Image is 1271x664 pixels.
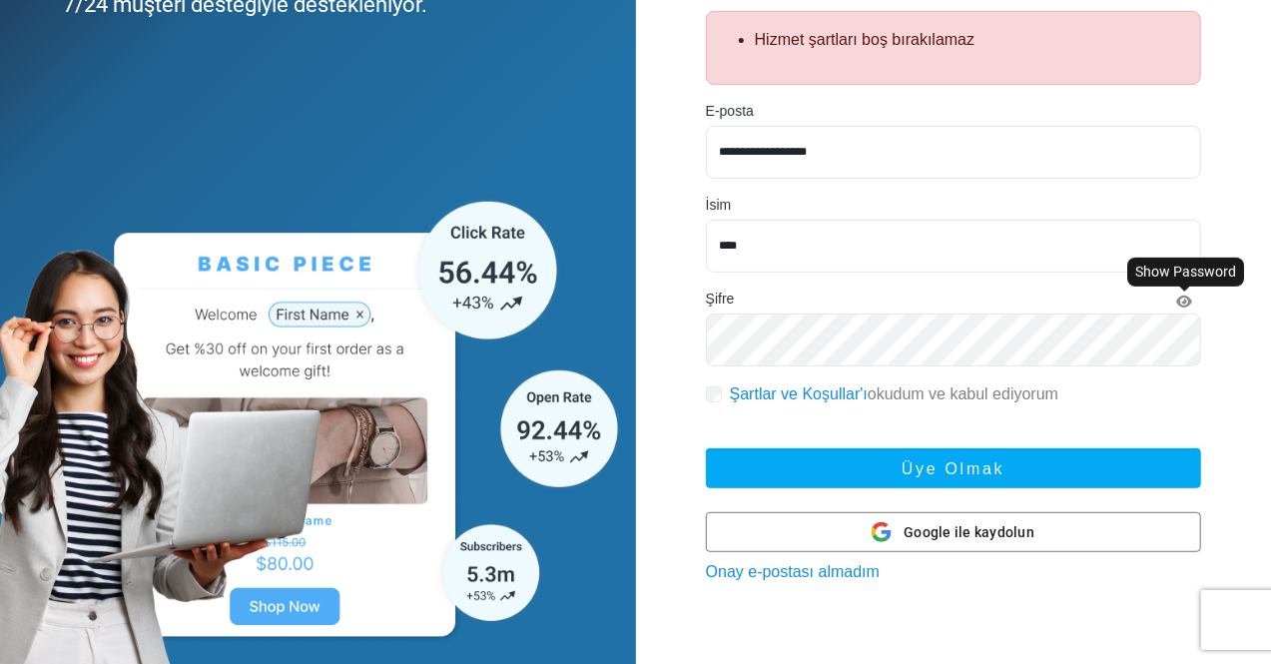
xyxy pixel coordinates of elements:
[706,197,732,213] font: İsim
[904,524,1034,540] font: Google ile kaydolun
[706,563,880,580] a: Onay e-postası almadım
[755,31,975,48] font: Hizmet şartları boş bırakılamaz
[730,385,868,402] a: Şartlar ve Koşullar'ı
[706,103,754,119] font: E-posta
[868,385,1058,402] font: okudum ve kabul ediyorum
[706,512,1201,552] button: Google ile kaydolun
[1127,258,1244,287] div: Show Password
[706,291,735,307] font: Şifre
[902,460,1004,477] font: Üye olmak
[706,448,1201,488] button: Üye olmak
[1177,295,1193,309] i: Şifreyi Göster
